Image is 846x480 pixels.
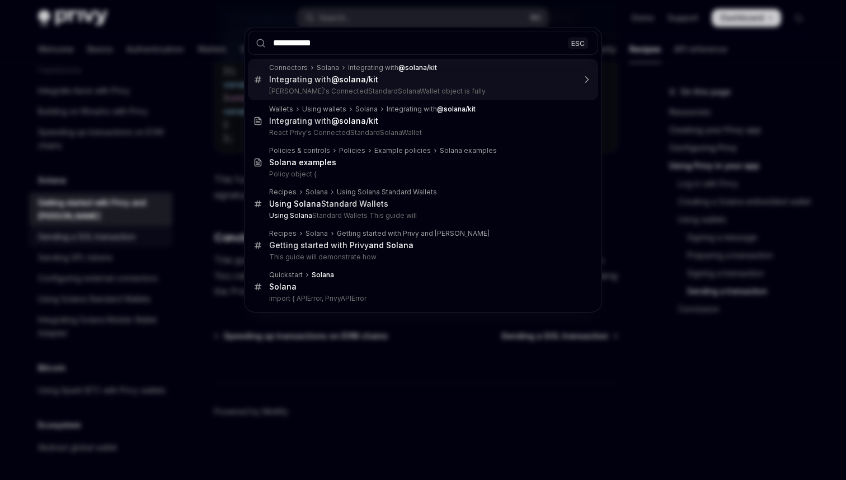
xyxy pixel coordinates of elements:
[269,253,575,262] p: This guide will demonstrate how
[269,74,378,85] div: Integrating with
[269,271,303,279] div: Quickstart
[337,229,490,238] div: Getting started with Privy and [PERSON_NAME]
[269,105,293,114] div: Wallets
[398,63,437,72] b: @solana/kit
[269,294,575,303] p: import { APIError, PrivyAPIError
[302,105,346,114] div: Using wallets
[440,146,497,155] div: Solana examples
[269,199,388,209] div: Standard Wallets
[269,170,575,179] p: Policy object {
[331,74,378,84] b: @solana/kit
[269,211,312,220] b: Using Solana
[387,105,476,114] div: Integrating with
[269,188,297,197] div: Recipes
[269,128,575,137] p: React Privy's ConnectedStandardSolanaWallet
[339,146,365,155] div: Policies
[269,229,297,238] div: Recipes
[312,271,334,279] b: Solana
[337,188,437,197] div: Using Solana Standard Wallets
[355,105,378,114] div: Solana
[331,116,378,125] b: @solana/kit
[269,63,308,72] div: Connectors
[305,188,328,197] div: Solana
[269,199,321,208] b: Using Solana
[369,240,413,250] b: and Solana
[317,63,339,72] div: Solana
[437,105,476,113] b: @solana/kit
[269,211,575,220] p: Standard Wallets This guide will
[269,240,413,250] div: Getting started with Privy
[269,282,297,291] b: Solana
[568,37,588,49] div: ESC
[348,63,437,72] div: Integrating with
[269,157,336,167] b: Solana examples
[305,229,328,238] div: Solana
[374,146,431,155] div: Example policies
[269,87,575,96] p: [PERSON_NAME]'s ConnectedStandardSolanaWallet object is fully
[269,146,330,155] div: Policies & controls
[269,116,378,126] div: Integrating with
